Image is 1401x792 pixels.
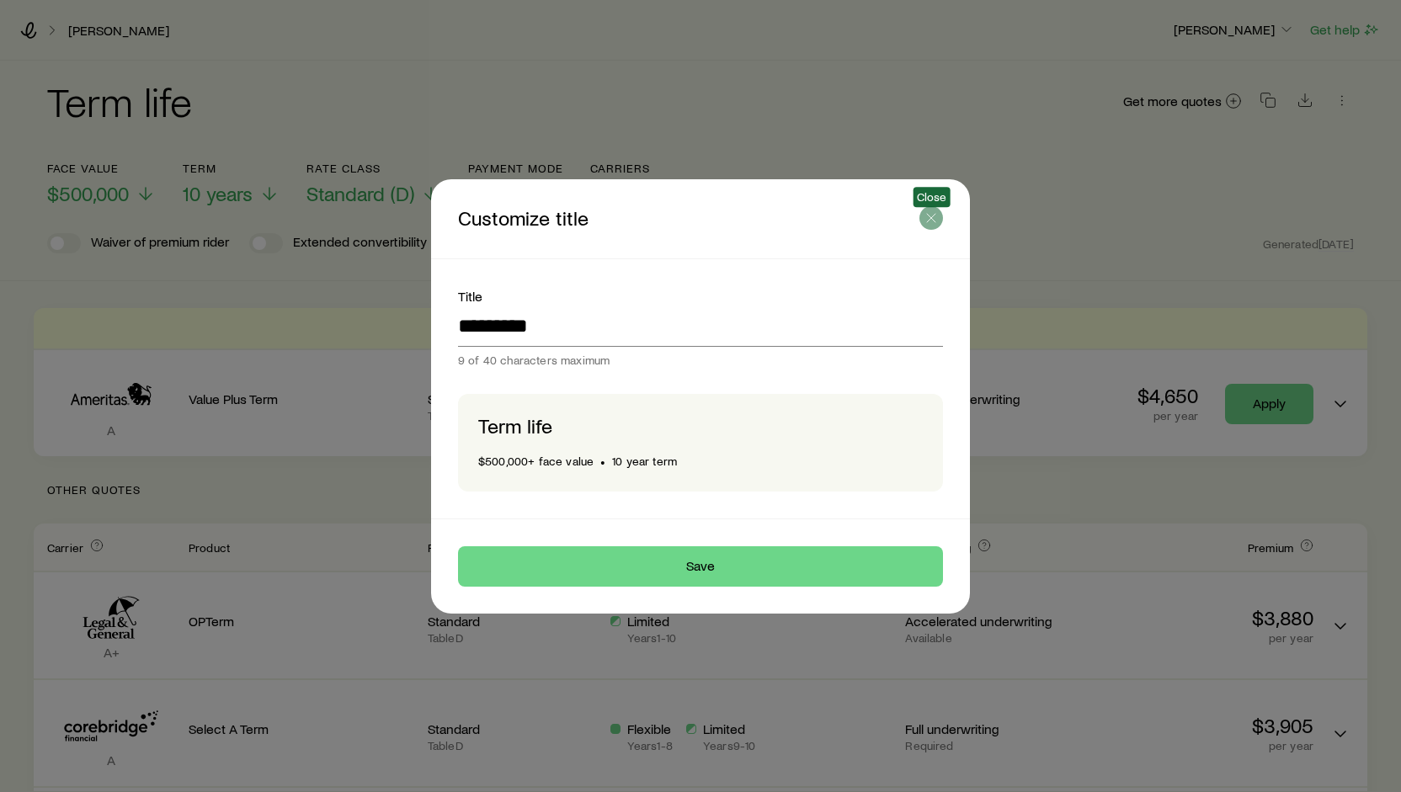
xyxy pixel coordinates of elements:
[917,190,947,204] span: Close
[458,546,943,587] button: Save
[612,454,677,468] p: 10 year term
[458,286,943,306] div: Title
[458,206,919,231] p: Customize title
[478,454,594,468] p: $500,000+ face value
[478,414,923,438] p: Term life
[600,451,605,471] div: •
[458,353,943,367] div: 9 of 40 characters maximum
